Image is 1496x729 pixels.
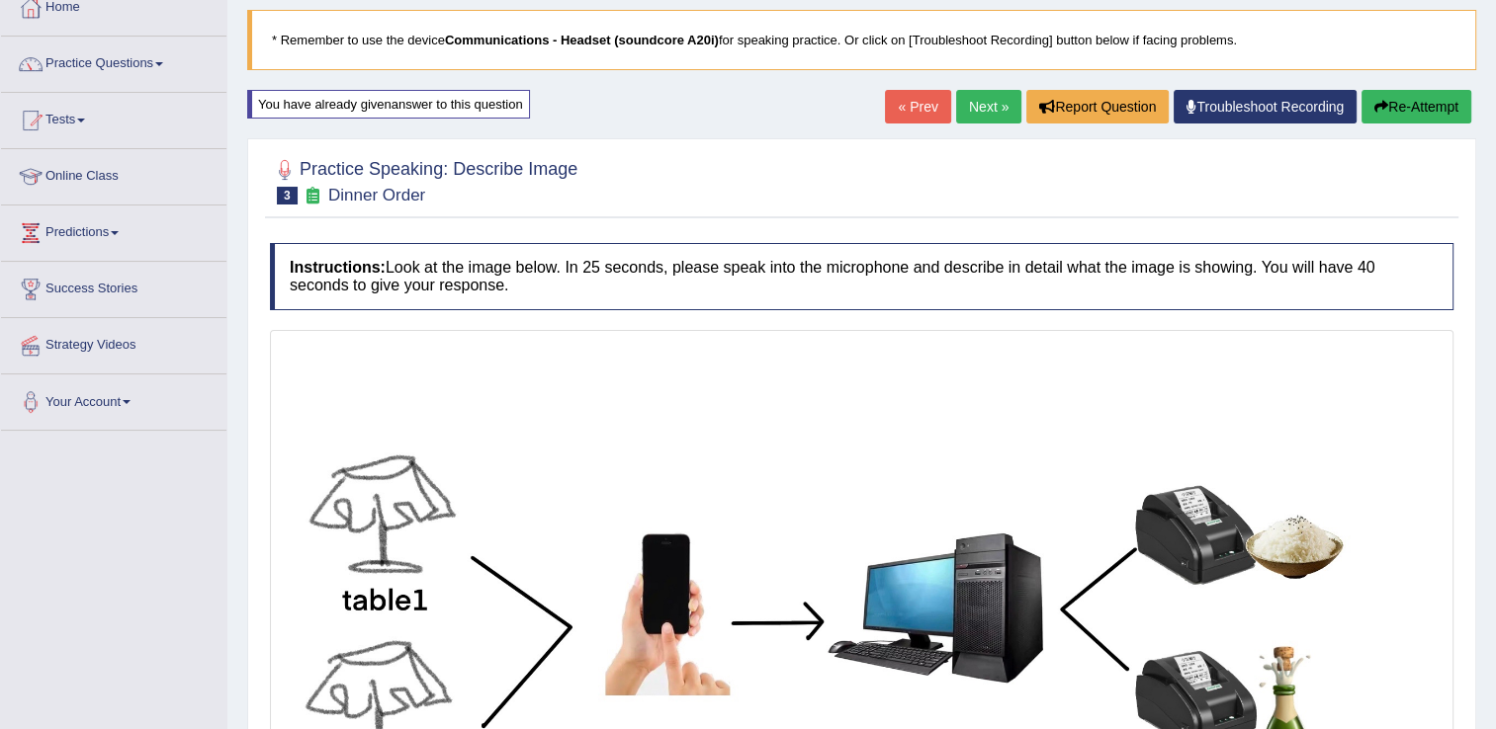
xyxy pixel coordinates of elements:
h4: Look at the image below. In 25 seconds, please speak into the microphone and describe in detail w... [270,243,1453,309]
button: Re-Attempt [1362,90,1471,123]
a: Predictions [1,205,226,255]
span: 3 [277,187,298,204]
h2: Practice Speaking: Describe Image [270,155,577,204]
button: Report Question [1026,90,1169,123]
a: Tests [1,93,226,142]
small: Dinner Order [328,186,425,204]
a: Strategy Videos [1,318,226,367]
a: « Prev [885,90,950,123]
a: Practice Questions [1,37,226,86]
a: Next » [956,90,1021,123]
a: Troubleshoot Recording [1174,90,1357,123]
small: Exam occurring question [303,187,323,205]
a: Online Class [1,149,226,199]
a: Your Account [1,374,226,424]
b: Instructions: [290,259,386,276]
b: Communications - Headset (soundcore A20i) [445,33,719,47]
blockquote: * Remember to use the device for speaking practice. Or click on [Troubleshoot Recording] button b... [247,10,1476,70]
div: You have already given answer to this question [247,90,530,119]
a: Success Stories [1,262,226,311]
